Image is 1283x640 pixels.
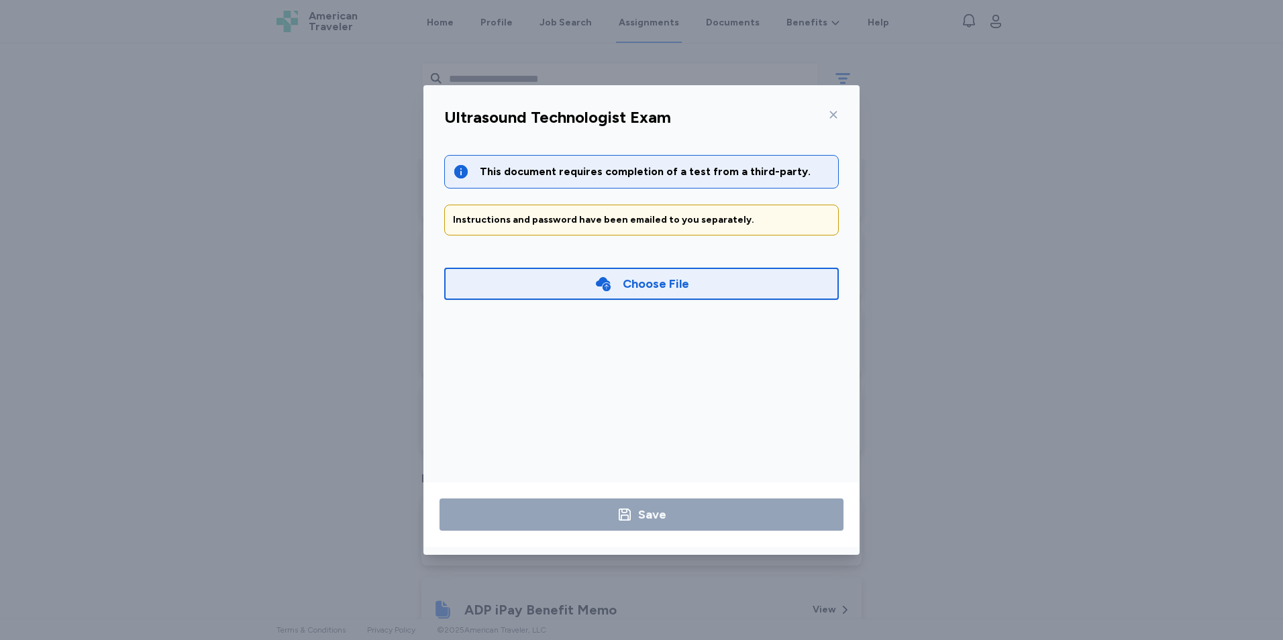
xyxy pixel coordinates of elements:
div: Ultrasound Technologist Exam [444,107,671,128]
div: Instructions and password have been emailed to you separately. [453,213,830,227]
div: Save [638,505,666,524]
button: Save [440,498,843,531]
div: This document requires completion of a test from a third-party. [480,164,830,180]
div: Choose File [623,274,689,293]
